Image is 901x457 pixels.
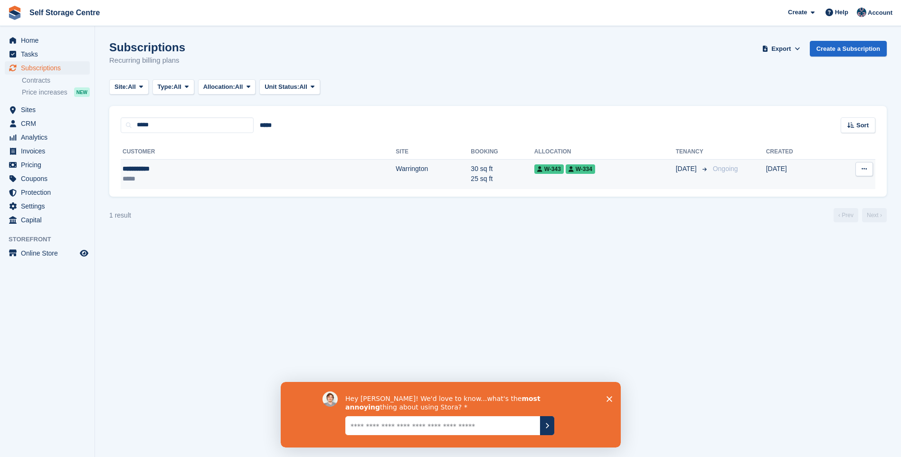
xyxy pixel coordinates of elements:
[5,247,90,260] a: menu
[21,117,78,130] span: CRM
[21,158,78,171] span: Pricing
[109,41,185,54] h1: Subscriptions
[832,208,889,222] nav: Page
[5,117,90,130] a: menu
[5,158,90,171] a: menu
[5,213,90,227] a: menu
[5,61,90,75] a: menu
[771,44,791,54] span: Export
[21,144,78,158] span: Invoices
[299,82,307,92] span: All
[857,8,866,17] img: Clair Cole
[21,172,78,185] span: Coupons
[114,82,128,92] span: Site:
[21,213,78,227] span: Capital
[21,34,78,47] span: Home
[856,121,869,130] span: Sort
[835,8,848,17] span: Help
[5,200,90,213] a: menu
[5,172,90,185] a: menu
[21,200,78,213] span: Settings
[128,82,136,92] span: All
[21,131,78,144] span: Analytics
[22,76,90,85] a: Contracts
[5,103,90,116] a: menu
[109,79,149,95] button: Site: All
[5,186,90,199] a: menu
[22,88,67,97] span: Price increases
[21,247,78,260] span: Online Store
[259,79,320,95] button: Unit Status: All
[566,164,595,174] span: W-334
[158,82,174,92] span: Type:
[265,82,299,92] span: Unit Status:
[21,103,78,116] span: Sites
[173,82,181,92] span: All
[676,164,699,174] span: [DATE]
[471,159,534,189] td: 30 sq ft 25 sq ft
[760,41,802,57] button: Export
[281,382,621,447] iframe: Survey by David from Stora
[5,34,90,47] a: menu
[713,165,738,172] span: Ongoing
[21,186,78,199] span: Protection
[9,235,95,244] span: Storefront
[8,6,22,20] img: stora-icon-8386f47178a22dfd0bd8f6a31ec36ba5ce8667c1dd55bd0f319d3a0aa187defe.svg
[396,144,471,160] th: Site
[534,164,564,174] span: W-343
[534,144,676,160] th: Allocation
[676,144,709,160] th: Tenancy
[868,8,892,18] span: Account
[78,248,90,259] a: Preview store
[810,41,887,57] a: Create a Subscription
[121,144,396,160] th: Customer
[5,131,90,144] a: menu
[396,159,471,189] td: Warrington
[5,48,90,61] a: menu
[109,55,185,66] p: Recurring billing plans
[235,82,243,92] span: All
[109,210,131,220] div: 1 result
[203,82,235,92] span: Allocation:
[152,79,194,95] button: Type: All
[471,144,534,160] th: Booking
[74,87,90,97] div: NEW
[788,8,807,17] span: Create
[22,87,90,97] a: Price increases NEW
[198,79,256,95] button: Allocation: All
[834,208,858,222] a: Previous
[862,208,887,222] a: Next
[5,144,90,158] a: menu
[766,144,829,160] th: Created
[26,5,104,20] a: Self Storage Centre
[21,61,78,75] span: Subscriptions
[21,48,78,61] span: Tasks
[766,159,829,189] td: [DATE]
